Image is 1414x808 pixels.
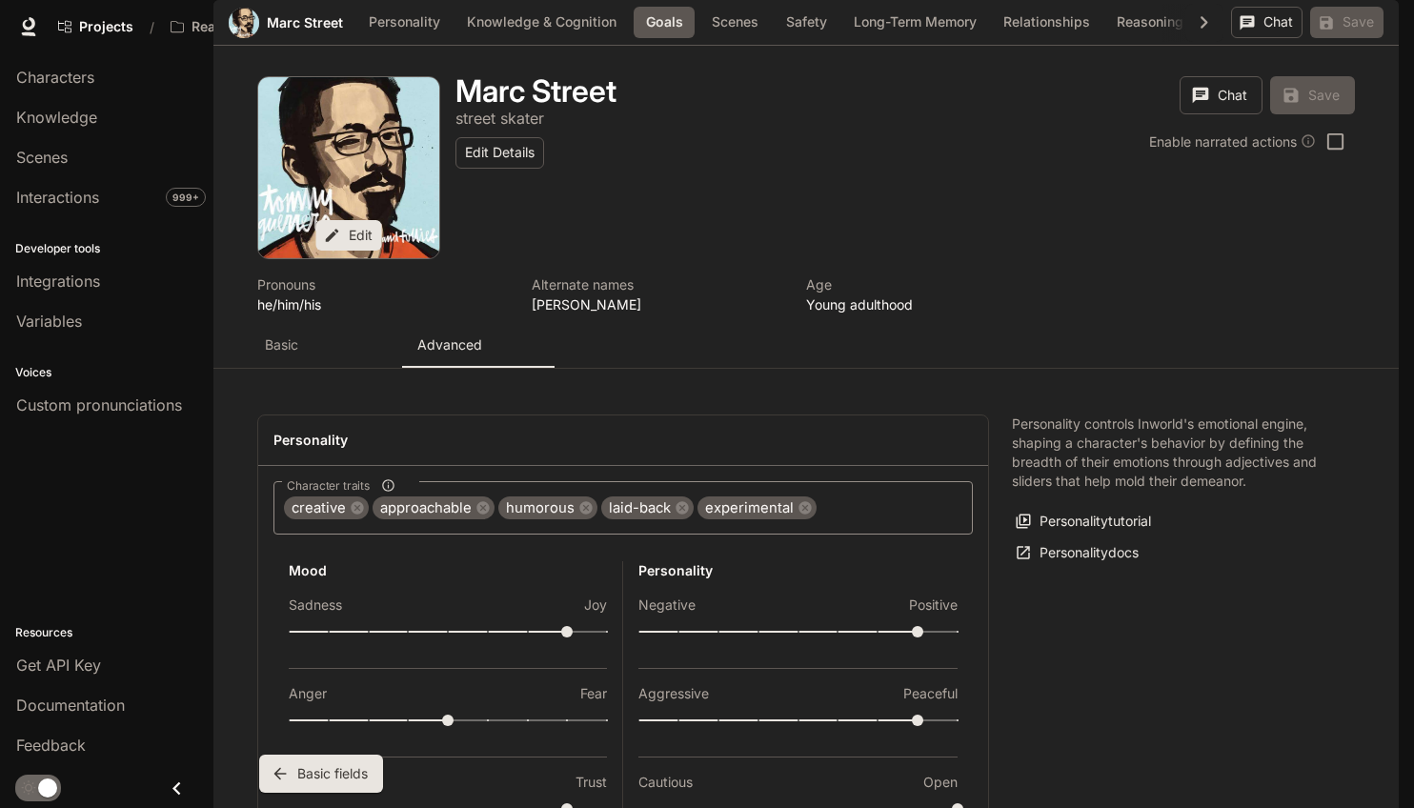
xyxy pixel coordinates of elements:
p: Trust [576,773,607,792]
h4: Personality [273,431,973,450]
p: Reality Crisis [192,19,277,35]
button: Edit Details [455,137,544,169]
div: creative [284,496,369,519]
button: Chat [1180,76,1262,114]
button: Personality [359,7,450,38]
button: Knowledge & Cognition [457,7,626,38]
p: Personality controls Inworld's emotional engine, shaping a character's behavior by defining the b... [1012,414,1332,491]
span: creative [284,497,353,519]
p: Cautious [638,773,693,792]
p: Pronouns [257,274,509,294]
p: Alternate names [532,274,783,294]
div: Avatar image [258,77,439,258]
button: Open character details dialog [806,274,1058,314]
button: Personalitytutorial [1012,506,1156,537]
p: Peaceful [903,684,958,703]
button: Open character details dialog [532,274,783,314]
div: approachable [373,496,495,519]
button: Basic fields [259,755,383,793]
a: Go to projects [50,8,142,46]
p: he/him/his [257,294,509,314]
span: experimental [697,497,801,519]
h6: Mood [289,561,607,580]
p: Anger [289,684,327,703]
h1: Marc Street [455,72,616,110]
p: Sadness [289,596,342,615]
p: Age [806,274,1058,294]
div: / [142,17,162,37]
div: laid-back [601,496,694,519]
p: Advanced [417,335,482,354]
button: Open character details dialog [455,107,544,130]
button: Open character details dialog [257,274,509,314]
p: Joy [584,596,607,615]
p: [PERSON_NAME] [532,294,783,314]
div: humorous [498,496,597,519]
button: Reasoning [1107,7,1193,38]
p: street skater [455,109,544,128]
span: Character traits [287,477,370,494]
p: Positive [909,596,958,615]
p: Negative [638,596,696,615]
button: Character traits [375,473,401,498]
button: Scenes [702,7,768,38]
p: Open [923,773,958,792]
button: Open character avatar dialog [229,8,259,38]
button: Open workspace menu [162,8,307,46]
p: Basic [265,335,298,354]
span: Projects [79,19,133,35]
button: Long-Term Memory [844,7,986,38]
div: Avatar image [229,8,259,38]
button: Goals [634,7,695,38]
button: Chat [1231,7,1303,38]
p: Aggressive [638,684,709,703]
p: Young adulthood [806,294,1058,314]
div: Enable narrated actions [1149,131,1316,151]
button: Edit [316,220,382,252]
span: laid-back [601,497,678,519]
a: Marc Street [267,16,343,30]
h6: Personality [638,561,958,580]
p: Fear [580,684,607,703]
button: Relationships [994,7,1100,38]
button: Safety [776,7,837,38]
span: approachable [373,497,479,519]
div: experimental [697,496,817,519]
span: humorous [498,497,582,519]
button: Open character avatar dialog [258,77,439,258]
button: Open character details dialog [455,76,616,107]
a: Personalitydocs [1012,537,1143,569]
